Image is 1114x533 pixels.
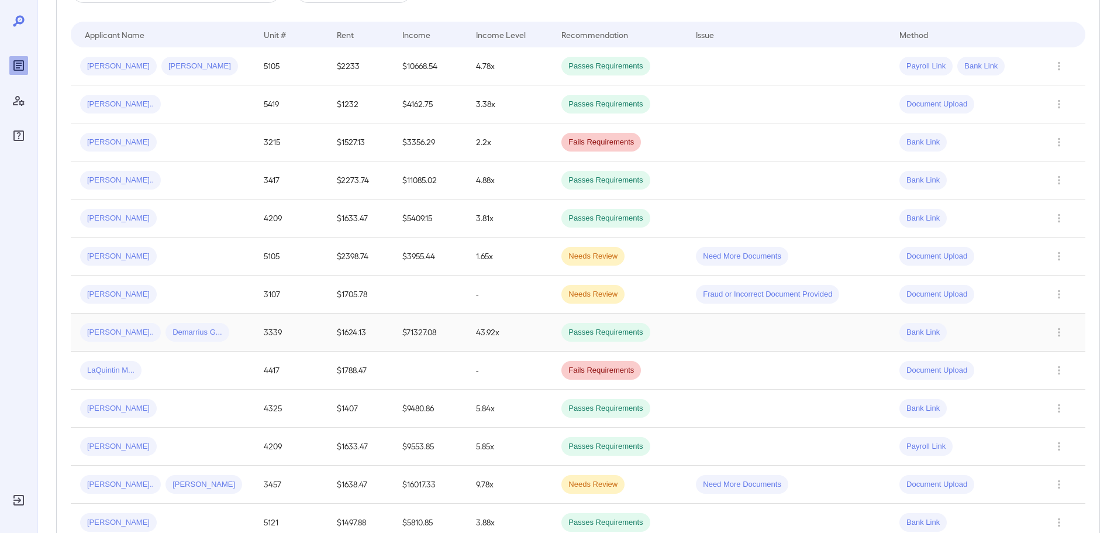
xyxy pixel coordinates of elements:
[899,251,974,262] span: Document Upload
[899,137,947,148] span: Bank Link
[327,123,393,161] td: $1527.13
[467,47,553,85] td: 4.78x
[467,200,553,238] td: 3.81x
[80,137,157,148] span: [PERSON_NAME]
[467,314,553,352] td: 43.92x
[402,27,430,42] div: Income
[1050,285,1068,304] button: Row Actions
[80,175,161,186] span: [PERSON_NAME]..
[1050,171,1068,190] button: Row Actions
[1050,437,1068,456] button: Row Actions
[80,365,142,376] span: LaQuintin M...
[393,200,467,238] td: $5409.15
[393,428,467,466] td: $9553.85
[899,441,953,452] span: Payroll Link
[561,441,650,452] span: Passes Requirements
[9,126,28,145] div: FAQ
[1050,57,1068,75] button: Row Actions
[1050,133,1068,152] button: Row Actions
[393,161,467,200] td: $11085.02
[80,517,157,528] span: [PERSON_NAME]
[327,200,393,238] td: $1633.47
[254,352,328,390] td: 4417
[476,27,526,42] div: Income Level
[1050,475,1068,494] button: Row Actions
[80,213,157,224] span: [PERSON_NAME]
[467,352,553,390] td: -
[561,213,650,224] span: Passes Requirements
[80,479,161,490] span: [PERSON_NAME]..
[393,466,467,504] td: $16017.33
[80,441,157,452] span: [PERSON_NAME]
[561,479,625,490] span: Needs Review
[327,428,393,466] td: $1633.47
[80,289,157,300] span: [PERSON_NAME]
[254,390,328,428] td: 4325
[899,479,974,490] span: Document Upload
[899,365,974,376] span: Document Upload
[337,27,356,42] div: Rent
[80,403,157,414] span: [PERSON_NAME]
[80,251,157,262] span: [PERSON_NAME]
[1050,323,1068,342] button: Row Actions
[254,314,328,352] td: 3339
[254,428,328,466] td: 4209
[254,276,328,314] td: 3107
[467,428,553,466] td: 5.85x
[467,276,553,314] td: -
[899,213,947,224] span: Bank Link
[9,91,28,110] div: Manage Users
[327,390,393,428] td: $1407
[467,390,553,428] td: 5.84x
[1050,361,1068,380] button: Row Actions
[393,47,467,85] td: $10668.54
[1050,209,1068,228] button: Row Actions
[696,289,839,300] span: Fraud or Incorrect Document Provided
[393,314,467,352] td: $71327.08
[254,238,328,276] td: 5105
[80,327,161,338] span: [PERSON_NAME]..
[696,27,715,42] div: Issue
[327,85,393,123] td: $1232
[80,99,161,110] span: [PERSON_NAME]..
[467,85,553,123] td: 3.38x
[467,123,553,161] td: 2.2x
[561,403,650,414] span: Passes Requirements
[161,61,238,72] span: [PERSON_NAME]
[561,365,641,376] span: Fails Requirements
[561,175,650,186] span: Passes Requirements
[561,137,641,148] span: Fails Requirements
[899,327,947,338] span: Bank Link
[467,466,553,504] td: 9.78x
[561,517,650,528] span: Passes Requirements
[899,175,947,186] span: Bank Link
[561,289,625,300] span: Needs Review
[561,251,625,262] span: Needs Review
[696,251,788,262] span: Need More Documents
[467,161,553,200] td: 4.88x
[393,390,467,428] td: $9480.86
[254,123,328,161] td: 3215
[1050,399,1068,418] button: Row Actions
[899,99,974,110] span: Document Upload
[254,466,328,504] td: 3457
[696,479,788,490] span: Need More Documents
[327,276,393,314] td: $1705.78
[165,479,242,490] span: [PERSON_NAME]
[9,491,28,510] div: Log Out
[9,56,28,75] div: Reports
[899,403,947,414] span: Bank Link
[254,200,328,238] td: 4209
[561,99,650,110] span: Passes Requirements
[467,238,553,276] td: 1.65x
[393,238,467,276] td: $3955.44
[899,27,928,42] div: Method
[561,27,628,42] div: Recommendation
[957,61,1005,72] span: Bank Link
[1050,247,1068,266] button: Row Actions
[264,27,286,42] div: Unit #
[1050,513,1068,532] button: Row Actions
[393,85,467,123] td: $4162.75
[327,47,393,85] td: $2233
[899,61,953,72] span: Payroll Link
